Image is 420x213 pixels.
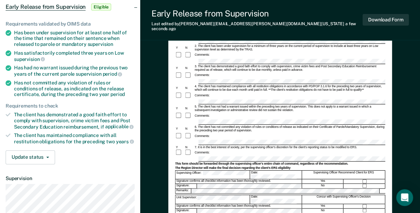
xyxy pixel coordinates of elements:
div: Remarks: [175,188,191,193]
div: Y [175,145,184,149]
div: Comments: [194,114,210,118]
div: Unit Supervisor: [175,195,250,203]
div: Last edited by [PERSON_NAME][EMAIL_ADDRESS][PERSON_NAME][DOMAIN_NAME][US_STATE] [151,21,363,32]
span: supervision [14,56,45,62]
div: N [184,106,194,110]
button: Update status [6,150,55,164]
div: This form should be forwarded through the supervising officer's entire chain of command, regardle... [175,162,385,165]
span: supervision [88,41,113,47]
span: Eligible [91,4,111,11]
div: Concur with Supervising Officer's Decision [302,195,385,203]
div: N [184,66,194,70]
div: Y [175,86,184,90]
div: Y [175,66,184,70]
div: Early Release from Supervision [151,8,363,19]
div: Comments: [194,134,210,138]
div: N [184,145,194,149]
div: Signature: [175,184,197,188]
div: Comments: [194,53,210,57]
div: Date: [250,170,302,179]
span: period [110,91,125,97]
div: Comments: [194,94,210,97]
div: N [184,86,194,90]
div: 7. It is in the best interest of society, per the supervising officer's discretion for the client... [194,145,385,149]
div: Open Intercom Messenger [396,189,413,206]
div: Has had no warrant issued during the previous two years of the current parole supervision [14,65,135,77]
div: Has satisfactorily completed three years on Low [14,50,135,62]
div: N [184,127,194,131]
div: N [184,46,194,50]
div: Requirements to check [6,103,135,109]
span: years [116,139,134,144]
div: Y [175,46,184,50]
div: Y [175,127,184,131]
div: Yes [302,204,344,208]
div: Supervising Officer: [175,170,250,179]
div: 6. The client has not committed any violation of rules or conditions of release as indicated on t... [194,125,385,132]
div: Signature confirms all checklist information has been thoroughly reviewed. [175,204,302,208]
span: a few seconds ago [151,21,356,31]
div: 2. The client has been under supervision for a minimum of three years on the current period of su... [194,44,385,51]
div: Has not committed any violation of rules or conditions of release, as indicated on the release ce... [14,80,135,97]
div: Signature confirms all checklist information has been thoroughly reviewed. [175,179,302,183]
div: No [302,184,344,188]
div: Signature: [175,208,197,213]
button: Download Form [363,14,409,26]
span: period [102,71,122,77]
div: Comments: [194,151,210,154]
div: Yes [302,179,344,183]
div: The client has maintained compliance with all restitution obligations for the preceding two [14,132,135,144]
div: 3. The client has demonstrated a good faith effort to comply with supervision, crime victim fees ... [194,64,385,71]
div: No [302,208,344,213]
div: The Region Director will make the final decision regarding the client's ERS eligibility [175,166,385,170]
div: Supervising Officer Recommend Client for ERS [302,170,385,179]
div: Date: [250,195,302,203]
span: applicable [105,124,134,129]
div: The client has demonstrated a good faith effort to comply with supervision, crime victim fees and... [14,112,135,130]
div: Comments: [194,74,210,77]
div: Requirements validated by OIMS data [6,21,135,27]
span: Early Release from Supervision [6,4,86,11]
div: Y [175,106,184,110]
div: 5. The client has not had a warrant issued within the preceding two years of supervision. This do... [194,105,385,112]
div: 4. The client has maintained compliance with all restitution obligations in accordance with PD/PO... [194,84,385,92]
dt: Supervision [6,176,135,181]
div: Has been under supervision for at least one half of the time that remained on their sentence when... [14,30,135,47]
